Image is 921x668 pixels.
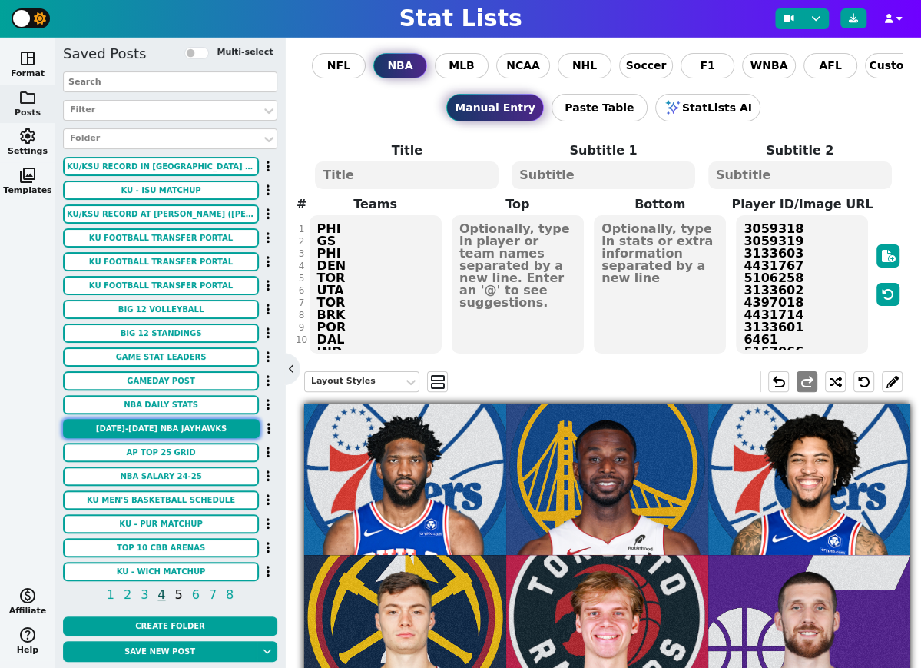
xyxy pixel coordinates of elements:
[311,375,397,388] div: Layout Styles
[63,371,259,390] button: GAMEDAY POST
[224,585,236,604] span: 8
[63,467,259,486] button: NBA SALARY 24-25
[446,94,544,121] button: Manual Entry
[505,141,702,160] label: Subtitle 1
[63,300,259,319] button: BIG 12 VOLLEYBALL
[63,71,277,92] input: Search
[296,223,307,235] div: 1
[655,94,760,121] button: StatLists AI
[63,228,259,248] button: KU FOOTBALL TRANSFER PORTAL
[750,58,788,74] span: WNBA
[296,272,307,284] div: 5
[819,58,841,74] span: AFL
[63,276,259,295] button: KU FOOTBALL TRANSFER PORTAL
[626,58,667,74] span: Soccer
[387,58,412,74] span: NBA
[296,284,307,297] div: 6
[770,373,788,391] span: undo
[63,514,259,533] button: KU - PUR Matchup
[18,626,37,644] span: help
[797,371,817,392] button: redo
[18,49,37,68] span: space_dashboard
[63,157,259,176] button: KU/KSU RECORD IN [GEOGRAPHIC_DATA] ([PERSON_NAME] ERA)
[18,587,37,605] span: monetization_on
[190,585,202,604] span: 6
[18,88,37,107] span: folder
[506,58,540,74] span: NCAA
[296,235,307,248] div: 2
[63,324,259,343] button: BIG 12 STANDINGS
[18,166,37,184] span: photo_library
[446,195,588,214] label: Top
[700,58,714,74] span: F1
[869,58,914,74] span: Custom
[63,562,259,581] button: KU - WICH Matchup
[63,443,259,462] button: AP TOP 25 GRID
[309,141,505,160] label: Title
[736,215,868,354] textarea: 3059318 3059319 3133603 4431767 5106258 3133602 4397018 4431714 3133601 6461 5157066 4411057
[798,373,817,391] span: redo
[296,248,307,260] div: 3
[552,94,648,121] button: Paste Table
[327,58,350,74] span: NFL
[731,195,873,214] label: Player ID/Image URL
[63,204,259,224] button: KU/KSU RECORD AT [PERSON_NAME] ([PERSON_NAME] ERA)
[701,141,898,160] label: Subtitle 2
[138,585,151,604] span: 3
[63,490,259,510] button: KU MEN'S BASKETBALL SCHEDULE
[217,46,273,59] label: Multi-select
[296,321,307,334] div: 9
[63,252,259,271] button: KU FOOTBALL TRANSFER PORTAL
[63,347,259,367] button: GAME STAT LEADERS
[310,215,442,354] textarea: PHI GS PHI DEN TOR UTA TOR BRK POR DAL IND [GEOGRAPHIC_DATA]
[589,195,731,214] label: Bottom
[297,195,306,214] label: #
[296,260,307,272] div: 4
[296,334,307,346] div: 10
[173,585,185,604] span: 5
[63,181,259,200] button: KU - ISU Matchup
[155,585,167,604] span: 4
[449,58,475,74] span: MLB
[63,395,259,414] button: NBA DAILY STATS
[63,419,260,438] button: [DATE]-[DATE] NBA JAYHAWKS
[768,371,789,392] button: undo
[296,297,307,309] div: 7
[304,195,446,214] label: Teams
[296,346,307,358] div: 11
[104,585,117,604] span: 1
[572,58,597,74] span: NHL
[63,616,277,636] button: Create Folder
[207,585,219,604] span: 7
[18,127,37,145] span: settings
[399,5,522,32] h1: Stat Lists
[63,45,146,62] h5: Saved Posts
[63,641,257,662] button: Save new post
[121,585,134,604] span: 2
[63,538,259,557] button: TOP 10 CBB ARENAS
[296,309,307,321] div: 8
